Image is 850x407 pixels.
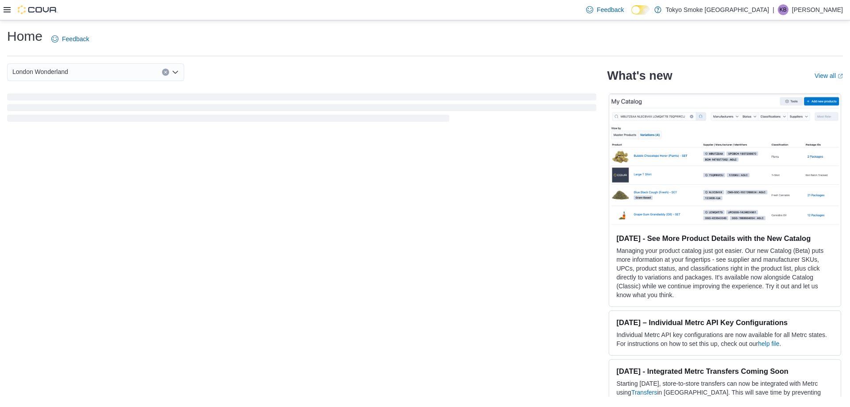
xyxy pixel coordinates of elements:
p: Tokyo Smoke [GEOGRAPHIC_DATA] [666,4,769,15]
button: Open list of options [172,69,179,76]
h3: [DATE] - See More Product Details with the New Catalog [616,234,834,243]
button: Clear input [162,69,169,76]
p: [PERSON_NAME] [792,4,843,15]
a: Feedback [48,30,93,48]
h3: [DATE] - Integrated Metrc Transfers Coming Soon [616,367,834,376]
a: help file [758,340,779,347]
span: Feedback [62,35,89,43]
h3: [DATE] – Individual Metrc API Key Configurations [616,318,834,327]
input: Dark Mode [631,5,650,15]
h1: Home [7,27,42,45]
svg: External link [838,74,843,79]
a: View allExternal link [815,72,843,79]
p: | [773,4,774,15]
span: Feedback [597,5,624,14]
span: London Wonderland [12,66,68,77]
a: Feedback [583,1,627,19]
img: Cova [18,5,58,14]
a: Transfers [631,389,657,396]
p: Managing your product catalog just got easier. Our new Catalog (Beta) puts more information at yo... [616,246,834,299]
h2: What's new [607,69,672,83]
p: Individual Metrc API key configurations are now available for all Metrc states. For instructions ... [616,330,834,348]
span: Loading [7,95,596,124]
div: Kathleen Bunt [778,4,788,15]
span: KB [780,4,787,15]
